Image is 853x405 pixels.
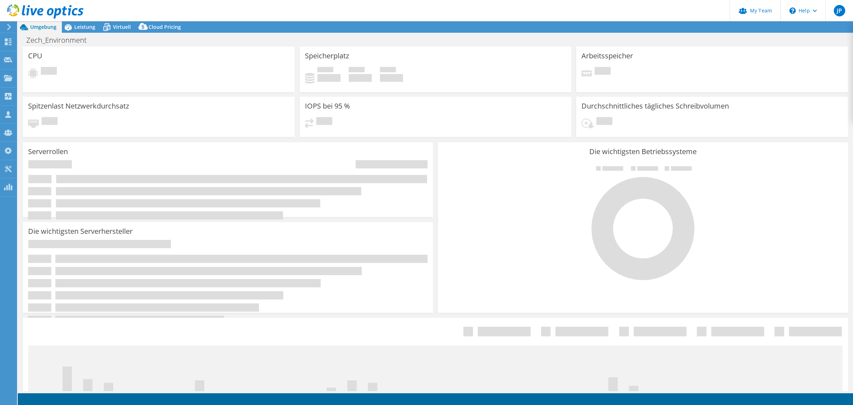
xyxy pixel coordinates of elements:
[23,36,98,44] h1: Zech_Environment
[349,74,372,82] h4: 0 GiB
[834,5,845,16] span: JP
[28,227,133,235] h3: Die wichtigsten Serverhersteller
[42,117,58,127] span: Ausstehend
[317,67,333,74] span: Belegt
[789,7,796,14] svg: \n
[149,23,181,30] span: Cloud Pricing
[305,52,349,60] h3: Speicherplatz
[443,148,843,156] h3: Die wichtigsten Betriebssysteme
[581,52,633,60] h3: Arbeitsspeicher
[113,23,131,30] span: Virtuell
[316,117,332,127] span: Ausstehend
[581,102,729,110] h3: Durchschnittliches tägliches Schreibvolumen
[349,67,365,74] span: Verfügbar
[28,102,129,110] h3: Spitzenlast Netzwerkdurchsatz
[380,74,403,82] h4: 0 GiB
[74,23,95,30] span: Leistung
[596,117,612,127] span: Ausstehend
[28,52,42,60] h3: CPU
[30,23,57,30] span: Umgebung
[41,67,57,77] span: Ausstehend
[28,148,68,156] h3: Serverrollen
[595,67,611,77] span: Ausstehend
[305,102,350,110] h3: IOPS bei 95 %
[380,67,396,74] span: Insgesamt
[317,74,340,82] h4: 0 GiB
